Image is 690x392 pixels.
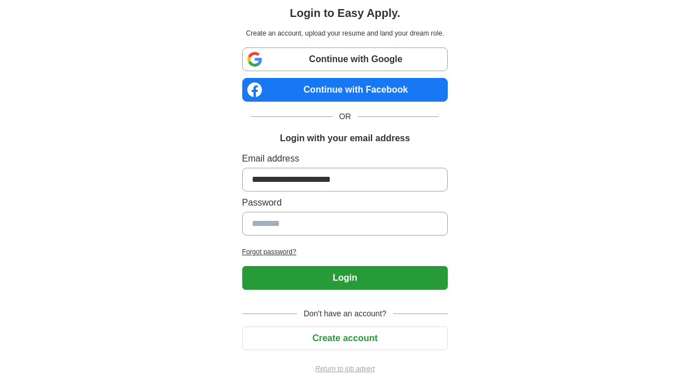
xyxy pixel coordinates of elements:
[242,152,448,165] label: Email address
[244,28,446,38] p: Create an account, upload your resume and land your dream role.
[290,5,400,21] h1: Login to Easy Apply.
[242,247,448,257] a: Forgot password?
[242,196,448,210] label: Password
[242,47,448,71] a: Continue with Google
[333,111,358,123] span: OR
[242,326,448,350] button: Create account
[280,132,410,145] h1: Login with your email address
[242,333,448,343] a: Create account
[242,364,448,374] a: Return to job advert
[242,266,448,290] button: Login
[297,308,394,320] span: Don't have an account?
[242,78,448,102] a: Continue with Facebook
